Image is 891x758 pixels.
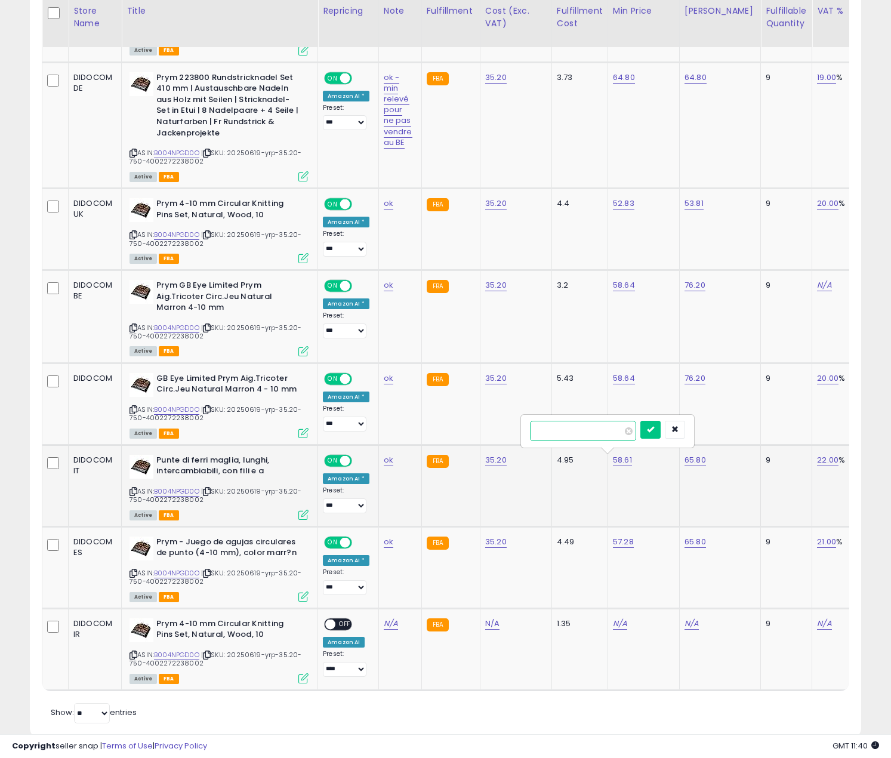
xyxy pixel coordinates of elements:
[130,198,153,222] img: 41kYWKO3Q6L._SL40_.jpg
[766,618,803,629] div: 9
[613,72,635,84] a: 64.80
[485,72,507,84] a: 35.20
[156,198,301,223] b: Prym 4-10 mm Circular Knitting Pins Set, Natural, Wood, 10
[325,455,340,466] span: ON
[159,510,179,520] span: FBA
[323,486,369,513] div: Preset:
[323,650,369,677] div: Preset:
[557,5,603,30] div: Fulfillment Cost
[156,373,301,398] b: GB Eye Limited Prym Aig.Tricoter Circ.Jeu Natural Marron 4 - 10 mm
[130,568,301,586] span: | SKU: 20250619-yrp-35.20-750-4002272238002
[325,199,340,209] span: ON
[156,537,301,562] b: Prym - Juego de agujas circulares de punto (4-10 mm), color marr?n
[154,230,199,240] a: B004NPGD0O
[817,198,838,209] a: 20.00
[154,650,199,660] a: B004NPGD0O
[557,198,599,209] div: 4.4
[766,72,803,83] div: 9
[159,346,179,356] span: FBA
[130,618,309,682] div: ASIN:
[817,455,874,466] div: %
[685,372,705,384] a: 76.20
[384,618,398,630] a: N/A
[323,405,369,432] div: Preset:
[130,373,309,437] div: ASIN:
[485,5,547,30] div: Cost (Exc. VAT)
[130,172,157,182] span: All listings currently available for purchase on Amazon
[130,72,309,180] div: ASIN:
[323,230,369,257] div: Preset:
[427,455,449,468] small: FBA
[817,372,838,384] a: 20.00
[154,405,199,415] a: B004NPGD0O
[323,298,369,309] div: Amazon AI *
[613,536,634,548] a: 57.28
[384,536,393,548] a: ok
[817,454,838,466] a: 22.00
[485,372,507,384] a: 35.20
[613,5,674,17] div: Min Price
[159,172,179,182] span: FBA
[323,5,374,17] div: Repricing
[130,537,309,600] div: ASIN:
[427,280,449,293] small: FBA
[350,281,369,291] span: OFF
[325,537,340,547] span: ON
[557,455,599,466] div: 4.95
[154,323,199,333] a: B004NPGD0O
[130,618,153,642] img: 41kYWKO3Q6L._SL40_.jpg
[613,279,635,291] a: 58.64
[130,254,157,264] span: All listings currently available for purchase on Amazon
[485,618,500,630] a: N/A
[384,198,393,209] a: ok
[130,429,157,439] span: All listings currently available for purchase on Amazon
[766,373,803,384] div: 9
[557,72,599,83] div: 3.73
[817,618,831,630] a: N/A
[613,618,627,630] a: N/A
[130,486,301,504] span: | SKU: 20250619-yrp-35.20-750-4002272238002
[766,537,803,547] div: 9
[323,392,369,402] div: Amazon AI *
[685,279,705,291] a: 76.20
[323,312,369,338] div: Preset:
[833,740,879,751] span: 2025-08-14 11:40 GMT
[323,568,369,595] div: Preset:
[156,618,301,643] b: Prym 4-10 mm Circular Knitting Pins Set, Natural, Wood, 10
[154,486,199,497] a: B004NPGD0O
[51,707,137,718] span: Show: entries
[156,455,301,480] b: Punte di ferri maglia, lunghi, intercambiabili, con fili e a
[817,536,836,548] a: 21.00
[130,230,301,248] span: | SKU: 20250619-yrp-35.20-750-4002272238002
[325,73,340,83] span: ON
[73,373,112,384] div: DIDOCOM
[130,455,153,479] img: 41kYWKO3Q6L._SL40_.jpg
[130,650,301,668] span: | SKU: 20250619-yrp-35.20-750-4002272238002
[12,740,56,751] strong: Copyright
[485,536,507,548] a: 35.20
[130,592,157,602] span: All listings currently available for purchase on Amazon
[73,455,112,476] div: DIDOCOM IT
[127,5,313,17] div: Title
[323,217,369,227] div: Amazon AI *
[557,280,599,291] div: 3.2
[325,374,340,384] span: ON
[427,198,449,211] small: FBA
[325,281,340,291] span: ON
[73,72,112,94] div: DIDOCOM DE
[384,372,393,384] a: ok
[427,373,449,386] small: FBA
[130,198,309,262] div: ASIN:
[557,618,599,629] div: 1.35
[685,72,707,84] a: 64.80
[130,280,309,355] div: ASIN:
[817,537,874,547] div: %
[102,740,153,751] a: Terms of Use
[685,454,706,466] a: 65.80
[384,72,412,149] a: ok - min relevé pour ne pas vendre au BE
[557,537,599,547] div: 4.49
[817,198,874,209] div: %
[130,455,309,519] div: ASIN:
[817,279,831,291] a: N/A
[335,619,354,629] span: OFF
